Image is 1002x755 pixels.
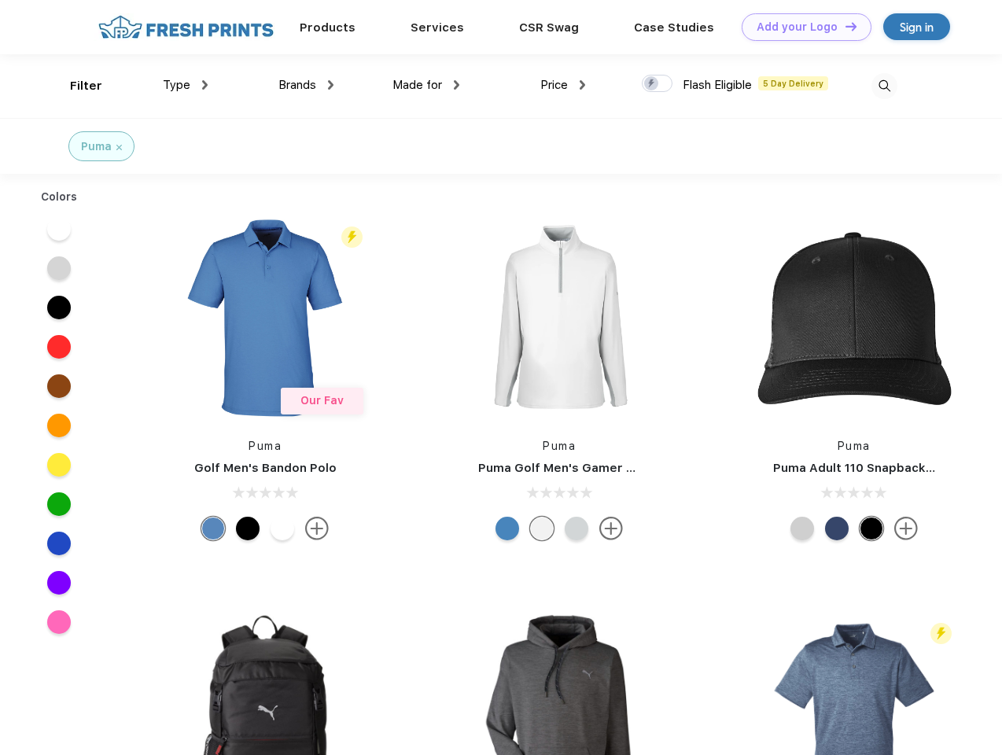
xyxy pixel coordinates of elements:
img: desktop_search.svg [871,73,897,99]
a: Puma Golf Men's Gamer Golf Quarter-Zip [478,461,727,475]
img: dropdown.png [328,80,333,90]
img: DT [845,22,856,31]
img: dropdown.png [202,80,208,90]
span: Price [540,78,568,92]
a: Golf Men's Bandon Polo [194,461,337,475]
a: CSR Swag [519,20,579,35]
span: Our Fav [300,394,344,407]
img: more.svg [305,517,329,540]
div: Filter [70,77,102,95]
span: Flash Eligible [683,78,752,92]
img: dropdown.png [580,80,585,90]
img: flash_active_toggle.svg [341,226,363,248]
a: Puma [838,440,871,452]
a: Puma [543,440,576,452]
div: Puma Black [236,517,260,540]
img: flash_active_toggle.svg [930,623,952,644]
div: Sign in [900,18,934,36]
img: filter_cancel.svg [116,145,122,150]
div: Puma [81,138,112,155]
img: func=resize&h=266 [160,213,370,422]
img: more.svg [894,517,918,540]
div: Colors [29,189,90,205]
span: Brands [278,78,316,92]
span: Type [163,78,190,92]
div: Add your Logo [757,20,838,34]
div: Lake Blue [201,517,225,540]
a: Services [411,20,464,35]
span: Made for [392,78,442,92]
a: Sign in [883,13,950,40]
img: more.svg [599,517,623,540]
a: Products [300,20,355,35]
img: func=resize&h=266 [455,213,664,422]
div: Pma Blk Pma Blk [860,517,883,540]
span: 5 Day Delivery [758,76,828,90]
div: High Rise [565,517,588,540]
img: func=resize&h=266 [750,213,959,422]
div: Bright White [271,517,294,540]
div: Quarry Brt Whit [790,517,814,540]
img: fo%20logo%202.webp [94,13,278,41]
div: Peacoat with Qut Shd [825,517,849,540]
img: dropdown.png [454,80,459,90]
a: Puma [249,440,282,452]
div: Bright White [530,517,554,540]
div: Bright Cobalt [495,517,519,540]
